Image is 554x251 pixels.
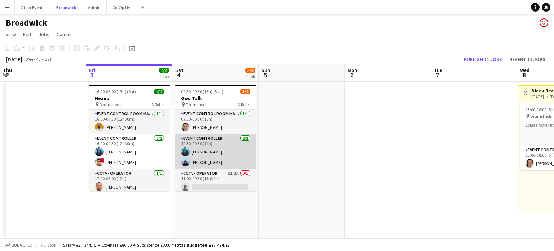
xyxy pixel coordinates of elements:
span: Edit [23,31,31,38]
span: All jobs [40,242,57,248]
span: Total Budgeted £77 424.75 [174,242,229,248]
span: Drumsheds [100,102,121,107]
button: Other Events [15,0,50,14]
app-user-avatar: Ashley Fielding [540,18,548,27]
span: 3 Roles [152,102,164,107]
span: 4/4 [154,89,164,94]
span: 2 [2,71,12,79]
span: 16:00-05:00 (13h) (Sat) [95,89,136,94]
h3: Gou Talk [175,95,256,101]
span: Mon [348,67,357,73]
span: 3/4 [240,89,250,94]
div: Salary £77 344.75 + Expenses £80.00 + Subsistence £0.00 = [63,242,229,248]
button: Co-Op Live [107,0,138,14]
span: Week 40 [24,56,42,62]
span: 4 [174,71,183,79]
span: 4/4 [159,68,169,73]
span: 6 [347,71,357,79]
app-job-card: 09:30-00:30 (15h) (Sun)3/4Gou Talk Drumsheds3 RolesEvent Control Room Manager1/109:30-00:30 (15h)... [175,85,256,191]
a: Comms [54,30,76,39]
div: 1 Job [246,74,255,79]
a: Edit [20,30,34,39]
div: 1 Job [159,74,169,79]
app-card-role: Event Control Room Manager1/109:30-00:30 (15h)[PERSON_NAME] [175,110,256,134]
span: Budgeted [12,243,32,248]
app-card-role: CCTV - Operator3I1A0/111:00-00:30 (13h30m) [175,169,256,194]
span: Fri [89,67,96,73]
span: Wed [520,67,529,73]
span: Comms [57,31,73,38]
app-card-role: Event Control Room Manager1/116:00-04:30 (12h30m)[PERSON_NAME] [89,110,170,134]
button: Revert 11 jobs [506,55,548,64]
span: 7 [433,71,442,79]
span: 8 [519,71,529,79]
div: BST [45,56,52,62]
span: Drumsheds [186,102,207,107]
span: Thu [3,67,12,73]
span: Jobs [39,31,49,38]
app-card-role: Event Controller2/210:30-00:30 (14h)[PERSON_NAME][PERSON_NAME] [175,134,256,169]
span: ! [100,158,105,162]
button: Budgeted [4,241,34,249]
span: 09:30-00:30 (15h) (Sun) [181,89,223,94]
span: View [6,31,16,38]
span: Sat [175,67,183,73]
app-card-role: CCTV - Operator1/117:00-05:00 (12h)[PERSON_NAME] [89,169,170,194]
span: 3/4 [245,68,255,73]
button: Broadwick [50,0,82,14]
span: Drumsheds [530,113,552,119]
span: Tue [434,67,442,73]
span: 5 [260,71,270,79]
app-card-role: Event Controller2/216:00-04:30 (12h30m)[PERSON_NAME]![PERSON_NAME] [89,134,170,169]
button: Admin [82,0,107,14]
a: View [3,30,19,39]
h3: Nexup [89,95,170,101]
a: Jobs [36,30,52,39]
h1: Broadwick [6,17,47,28]
span: 3 [88,71,96,79]
span: 3 Roles [238,102,250,107]
span: Sun [261,67,270,73]
button: Publish 11 jobs [461,55,505,64]
div: [DATE] [6,56,22,63]
app-job-card: 16:00-05:00 (13h) (Sat)4/4Nexup Drumsheds3 RolesEvent Control Room Manager1/116:00-04:30 (12h30m)... [89,85,170,191]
